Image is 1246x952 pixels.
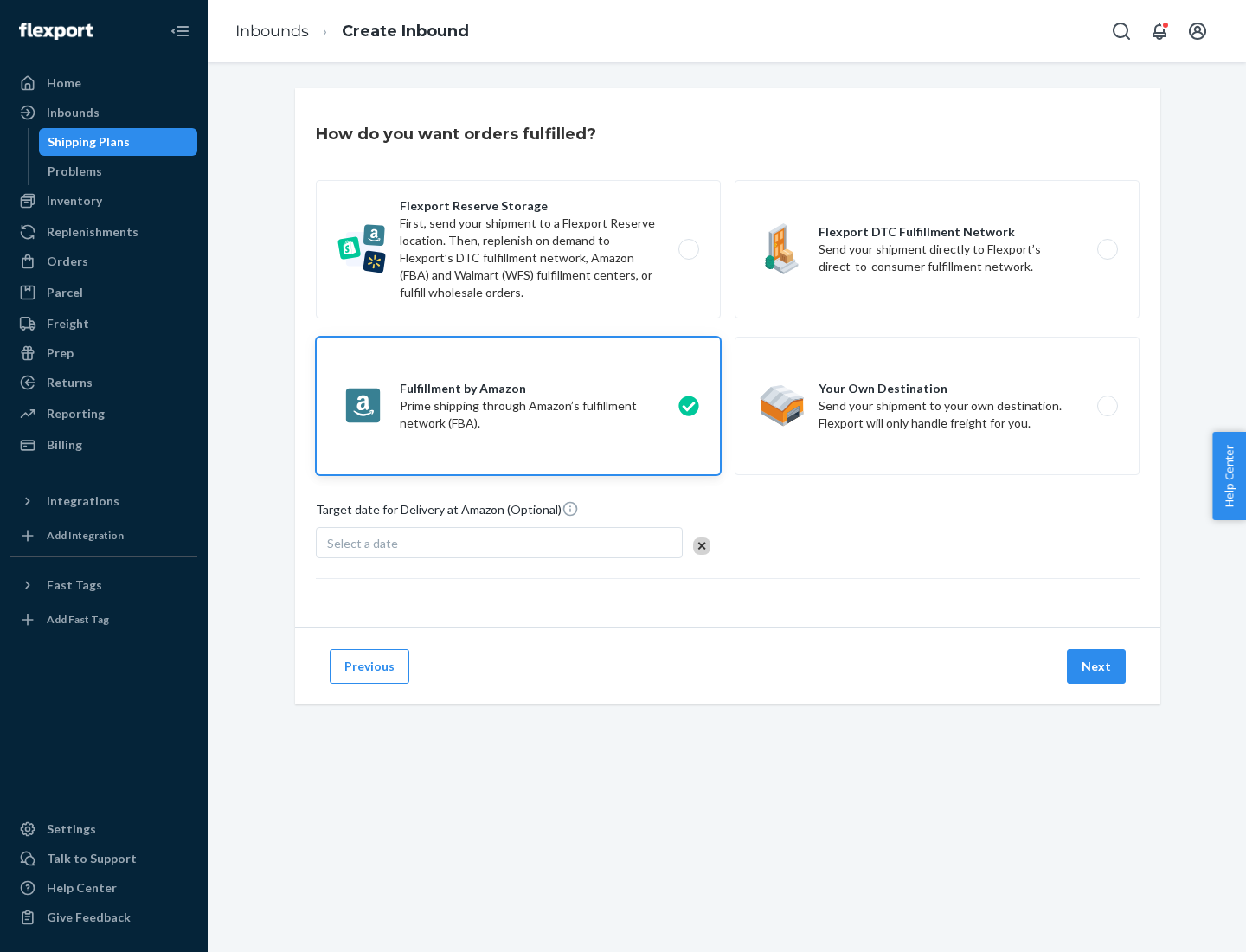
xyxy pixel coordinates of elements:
[47,492,119,510] div: Integrations
[10,431,197,459] a: Billing
[10,187,197,215] a: Inventory
[222,6,483,57] ol: breadcrumbs
[47,528,124,543] div: Add Integration
[342,22,469,41] a: Create Inbound
[1212,432,1246,520] button: Help Center
[47,576,102,594] div: Fast Tags
[47,104,100,121] div: Inbounds
[47,612,109,627] div: Add Fast Tag
[316,123,596,145] h3: How do you want orders fulfilled?
[10,606,197,634] a: Add Fast Tag
[47,405,105,422] div: Reporting
[47,223,138,241] div: Replenishments
[235,22,309,41] a: Inbounds
[10,400,197,428] a: Reporting
[47,74,81,92] div: Home
[39,158,198,185] a: Problems
[1180,14,1215,48] button: Open account menu
[48,163,102,180] div: Problems
[1104,14,1139,48] button: Open Search Box
[19,23,93,40] img: Flexport logo
[327,536,398,550] span: Select a date
[47,879,117,897] div: Help Center
[10,904,197,931] button: Give Feedback
[330,649,409,684] button: Previous
[10,339,197,367] a: Prep
[47,374,93,391] div: Returns
[47,436,82,453] div: Billing
[47,909,131,926] div: Give Feedback
[1142,14,1177,48] button: Open notifications
[47,344,74,362] div: Prep
[10,99,197,126] a: Inbounds
[10,874,197,902] a: Help Center
[163,14,197,48] button: Close Navigation
[47,192,102,209] div: Inventory
[47,253,88,270] div: Orders
[47,284,83,301] div: Parcel
[10,571,197,599] button: Fast Tags
[10,487,197,515] button: Integrations
[10,248,197,275] a: Orders
[47,820,96,838] div: Settings
[10,310,197,338] a: Freight
[47,850,137,867] div: Talk to Support
[10,815,197,843] a: Settings
[47,315,89,332] div: Freight
[10,845,197,872] a: Talk to Support
[10,69,197,97] a: Home
[10,218,197,246] a: Replenishments
[48,133,130,151] div: Shipping Plans
[10,369,197,396] a: Returns
[316,500,579,525] span: Target date for Delivery at Amazon (Optional)
[39,128,198,156] a: Shipping Plans
[10,279,197,306] a: Parcel
[10,522,197,550] a: Add Integration
[1067,649,1126,684] button: Next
